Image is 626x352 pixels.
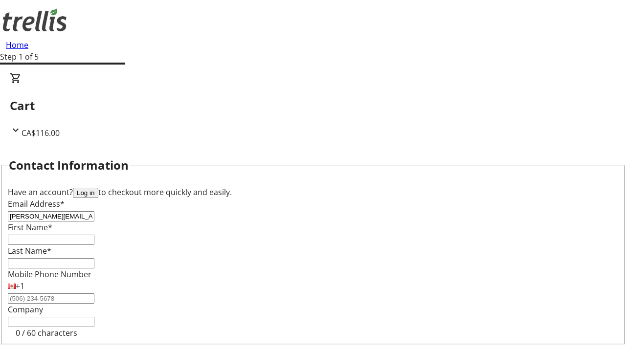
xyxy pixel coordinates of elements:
[22,128,60,138] span: CA$116.00
[8,198,65,209] label: Email Address*
[10,97,616,114] h2: Cart
[8,293,94,304] input: (506) 234-5678
[10,72,616,139] div: CartCA$116.00
[73,188,98,198] button: Log in
[8,304,43,315] label: Company
[8,186,618,198] div: Have an account? to checkout more quickly and easily.
[8,222,52,233] label: First Name*
[8,245,51,256] label: Last Name*
[8,269,91,280] label: Mobile Phone Number
[9,156,129,174] h2: Contact Information
[16,328,77,338] tr-character-limit: 0 / 60 characters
